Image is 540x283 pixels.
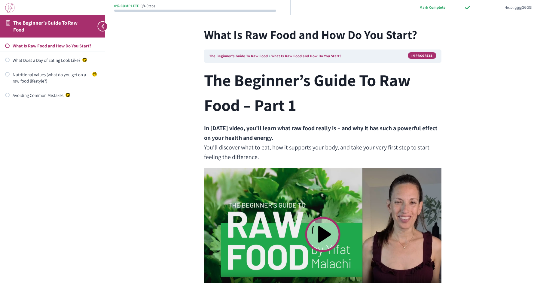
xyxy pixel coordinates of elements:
a: What Is Raw Food and How Do You Start? [271,53,341,59]
span: Hello, ggggGGGG! [505,5,532,11]
a: Not started Avoiding Common Mistakes [5,92,100,98]
a: Not started What Is Raw Food and How Do You Start? [5,43,100,49]
div: 0/4 Steps [141,4,155,8]
div: What Does a Day of Eating Look Like? [13,57,100,63]
nav: Breadcrumbs [204,50,441,63]
div: What Is Raw Food and How Do You Start? [13,43,100,49]
div: Not started [5,44,10,48]
div: Not started [5,58,10,62]
p: You’ll discover what to eat, how it supports your body, and take your very first step to start fe... [204,123,441,162]
div: Avoiding Common Mistakes [13,92,100,98]
a: Not started What Does a Day of Eating Look Like? [5,57,100,63]
input: Mark Complete [392,1,473,14]
a: The Beginner’s Guide To Raw Food [209,53,268,59]
div: In Progress [408,52,436,59]
div: Not started [5,72,10,77]
a: The Beginner’s Guide To Raw Food [13,20,78,33]
strong: In [DATE] video, you’ll learn what raw food really is – and why it has such a powerful effect on ... [204,124,438,142]
div: Not started [5,93,10,97]
h1: What Is Raw Food and How Do You Start? [204,26,441,44]
a: Not started Nutritional values (what do you get on a raw food lifestyle?) [5,71,100,84]
h2: The Beginner’s Guide To Raw Food – Part 1 [204,68,441,117]
div: 0% Complete [114,4,139,8]
div: Nutritional values (what do you get on a raw food lifestyle?) [13,71,100,84]
button: Toggle sidebar navigation [94,15,105,38]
